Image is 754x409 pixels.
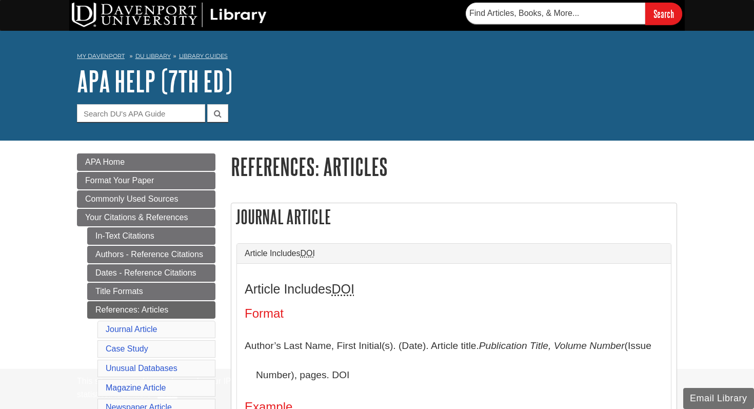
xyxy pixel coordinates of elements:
a: Dates - Reference Citations [87,264,215,282]
input: Search DU's APA Guide [77,104,205,122]
p: Author’s Last Name, First Initial(s). (Date). Article title. (Issue Number), pages. DOI [245,331,663,390]
input: Find Articles, Books, & More... [466,3,645,24]
a: Library Guides [179,52,228,60]
a: My Davenport [77,52,125,61]
a: Commonly Used Sources [77,190,215,208]
abbr: Digital Object Identifier. This is the string of numbers associated with a particular article. No... [332,282,354,296]
a: APA Home [77,153,215,171]
a: Authors - Reference Citations [87,246,215,263]
a: Format Your Paper [77,172,215,189]
i: Publication Title, Volume Number [479,340,625,351]
input: Search [645,3,682,25]
img: DU Library [72,3,267,27]
a: Journal Article [106,325,157,334]
a: Unusual Databases [106,364,177,373]
a: Case Study [106,344,148,353]
h1: References: Articles [231,153,677,180]
span: Commonly Used Sources [85,194,178,203]
a: Title Formats [87,283,215,300]
a: In-Text Citations [87,227,215,245]
span: APA Home [85,158,125,166]
span: Your Citations & References [85,213,188,222]
form: Searches DU Library's articles, books, and more [466,3,682,25]
h3: Article Includes [245,282,663,297]
a: APA Help (7th Ed) [77,65,232,97]
a: DU Library [135,52,171,60]
h2: Journal Article [231,203,677,230]
abbr: Digital Object Identifier. This is the string of numbers associated with a particular article. No... [301,249,315,258]
a: Magazine Article [106,383,166,392]
span: Format Your Paper [85,176,154,185]
a: Article IncludesDOI [245,249,663,258]
h4: Format [245,307,663,320]
button: Email Library [683,388,754,409]
a: Your Citations & References [77,209,215,226]
nav: breadcrumb [77,49,677,66]
a: References: Articles [87,301,215,319]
